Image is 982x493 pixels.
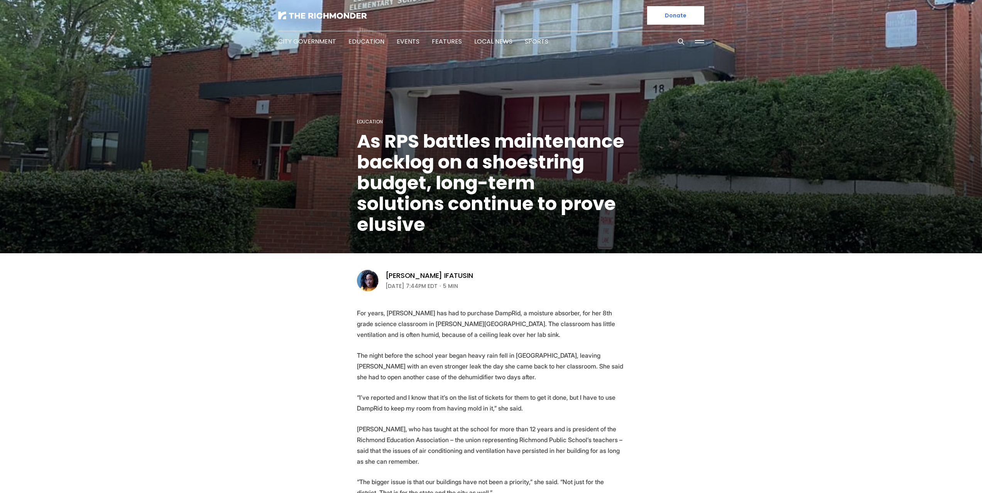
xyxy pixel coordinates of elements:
span: 5 min [443,281,458,291]
a: Education [348,37,384,46]
a: City Government [278,37,336,46]
p: [PERSON_NAME], who has taught at the school for more than 12 years and is president of the Richmo... [357,424,625,467]
button: Search this site [675,36,687,47]
p: For years, [PERSON_NAME] has had to purchase DampRid, a moisture absorber, for her 8th grade scie... [357,308,625,340]
a: Donate [647,6,704,25]
a: Events [397,37,419,46]
p: The night before the school year began heavy rain fell in [GEOGRAPHIC_DATA], leaving [PERSON_NAME... [357,350,625,382]
iframe: portal-trigger [917,455,982,493]
a: Education [357,118,383,125]
a: Local News [474,37,512,46]
p: “I’ve reported and I know that it’s on the list of tickets for them to get it done, but I have to... [357,392,625,414]
a: Features [432,37,462,46]
h1: As RPS battles maintenance backlog on a shoestring budget, long-term solutions continue to prove ... [357,131,625,235]
a: [PERSON_NAME] Ifatusin [385,271,473,280]
img: Victoria A. Ifatusin [357,270,379,291]
time: [DATE] 7:44PM EDT [385,281,438,291]
img: The Richmonder [278,12,367,19]
a: Sports [525,37,548,46]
